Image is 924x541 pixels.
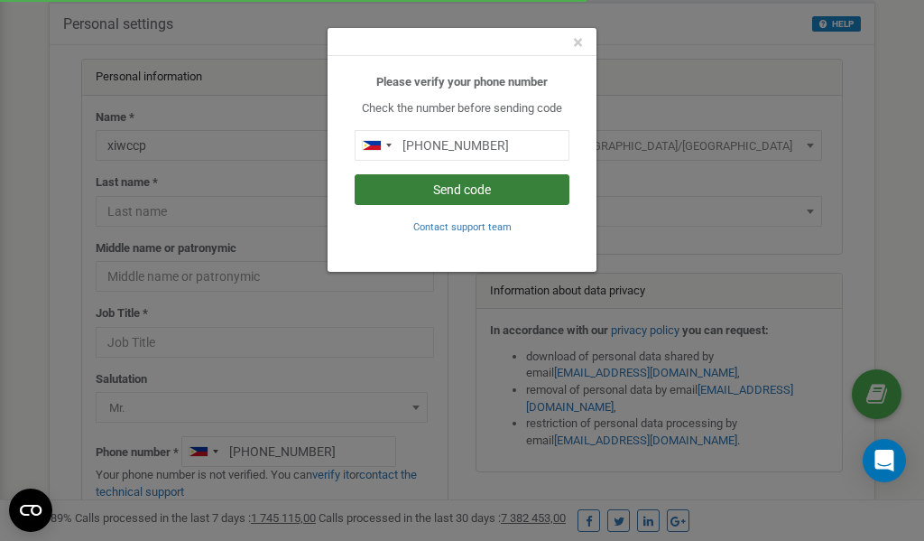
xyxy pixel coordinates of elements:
[9,489,52,532] button: Open CMP widget
[573,33,583,52] button: Close
[863,439,906,482] div: Open Intercom Messenger
[356,131,397,160] div: Telephone country code
[355,100,569,117] p: Check the number before sending code
[573,32,583,53] span: ×
[376,75,548,89] b: Please verify your phone number
[413,219,512,233] a: Contact support team
[413,221,512,233] small: Contact support team
[355,130,569,161] input: 0905 123 4567
[355,174,569,205] button: Send code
